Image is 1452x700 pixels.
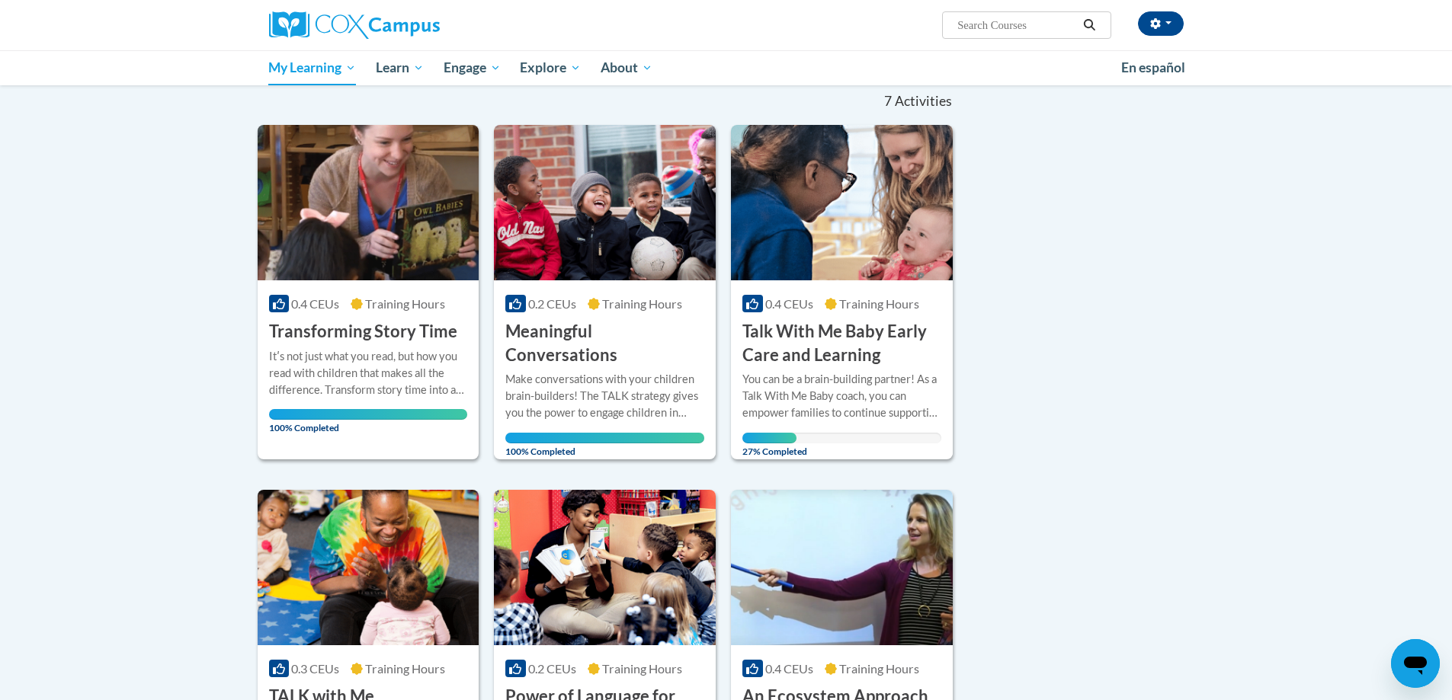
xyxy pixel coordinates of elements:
[895,93,952,110] span: Activities
[1121,59,1185,75] span: En español
[365,296,445,311] span: Training Hours
[494,125,716,280] img: Course Logo
[365,661,445,676] span: Training Hours
[259,50,367,85] a: My Learning
[376,59,424,77] span: Learn
[520,59,581,77] span: Explore
[742,371,941,421] div: You can be a brain-building partner! As a Talk With Me Baby coach, you can empower families to co...
[1111,52,1195,84] a: En español
[505,371,704,421] div: Make conversations with your children brain-builders! The TALK strategy gives you the power to en...
[839,661,919,676] span: Training Hours
[839,296,919,311] span: Training Hours
[742,433,796,457] span: 27% Completed
[528,661,576,676] span: 0.2 CEUs
[505,433,704,457] span: 100% Completed
[505,320,704,367] h3: Meaningful Conversations
[444,59,501,77] span: Engage
[505,433,704,443] div: Your progress
[1138,11,1184,36] button: Account Settings
[602,296,682,311] span: Training Hours
[246,50,1207,85] div: Main menu
[731,125,953,280] img: Course Logo
[269,409,468,420] div: Your progress
[510,50,591,85] a: Explore
[601,59,652,77] span: About
[269,409,468,433] span: 100% Completed
[258,490,479,645] img: Course Logo
[494,125,716,459] a: Course Logo0.2 CEUsTraining Hours Meaningful ConversationsMake conversations with your children b...
[956,16,1078,34] input: Search Courses
[269,320,457,344] h3: Transforming Story Time
[884,93,892,110] span: 7
[1078,16,1101,34] button: Search
[765,661,813,676] span: 0.4 CEUs
[591,50,662,85] a: About
[258,125,479,280] img: Course Logo
[602,661,682,676] span: Training Hours
[366,50,434,85] a: Learn
[494,490,716,645] img: Course Logo
[765,296,813,311] span: 0.4 CEUs
[269,11,559,39] a: Cox Campus
[528,296,576,311] span: 0.2 CEUs
[742,320,941,367] h3: Talk With Me Baby Early Care and Learning
[291,661,339,676] span: 0.3 CEUs
[731,490,953,645] img: Course Logo
[731,125,953,459] a: Course Logo0.4 CEUsTraining Hours Talk With Me Baby Early Care and LearningYou can be a brain-bui...
[269,348,468,398] div: Itʹs not just what you read, but how you read with children that makes all the difference. Transf...
[1391,639,1440,688] iframe: Button to launch messaging window
[268,59,356,77] span: My Learning
[434,50,511,85] a: Engage
[742,433,796,443] div: Your progress
[291,296,339,311] span: 0.4 CEUs
[269,11,440,39] img: Cox Campus
[258,125,479,459] a: Course Logo0.4 CEUsTraining Hours Transforming Story TimeItʹs not just what you read, but how you...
